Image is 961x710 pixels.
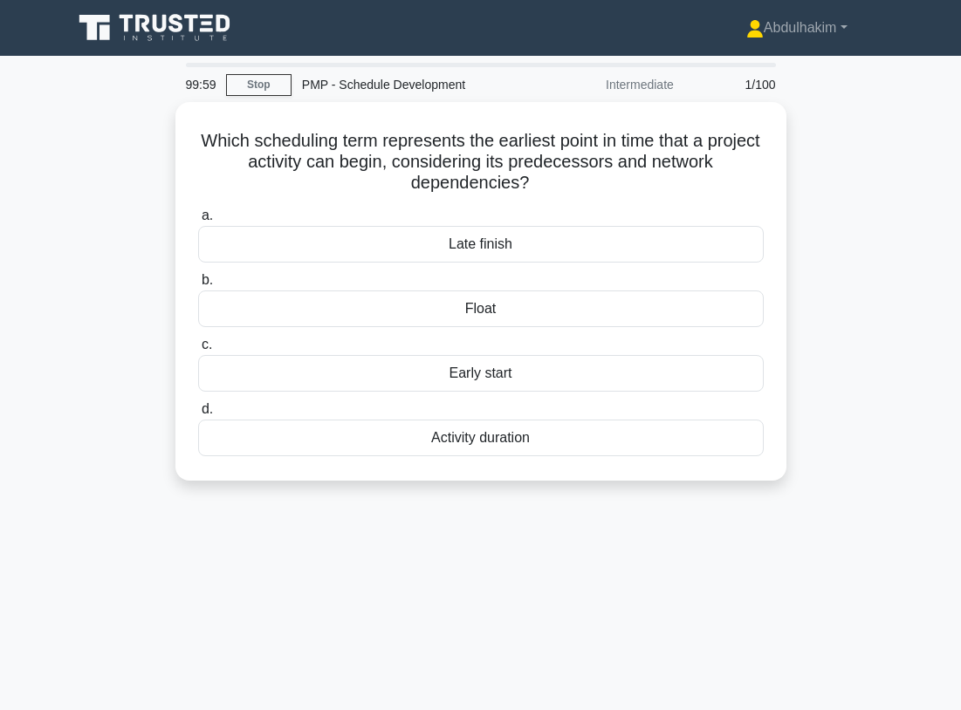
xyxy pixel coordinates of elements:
div: PMP - Schedule Development [292,67,532,102]
a: Stop [226,74,292,96]
div: Early start [198,355,764,392]
div: Activity duration [198,420,764,456]
span: b. [202,272,213,287]
div: Intermediate [532,67,684,102]
div: Float [198,290,764,327]
div: Late finish [198,226,764,263]
span: a. [202,208,213,222]
a: Abdulhakim [704,10,889,45]
span: d. [202,401,213,416]
h5: Which scheduling term represents the earliest point in time that a project activity can begin, co... [196,130,765,195]
div: 99:59 [175,67,226,102]
span: c. [202,337,212,352]
div: 1/100 [684,67,786,102]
